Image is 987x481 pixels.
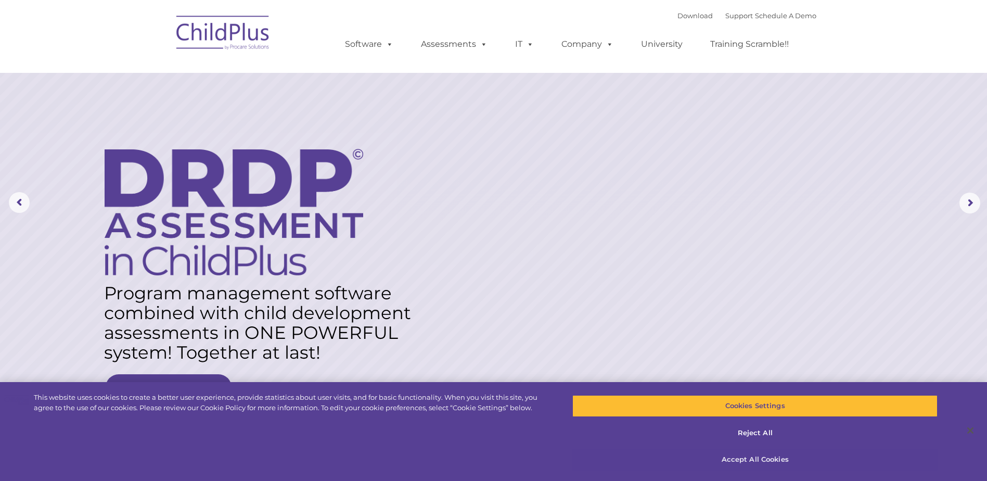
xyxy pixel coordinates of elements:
button: Cookies Settings [572,395,938,417]
a: Download [677,11,713,20]
a: Assessments [411,34,498,55]
a: IT [505,34,544,55]
a: Training Scramble!! [700,34,799,55]
rs-layer: Program management software combined with child development assessments in ONE POWERFUL system! T... [104,283,420,362]
button: Close [959,419,982,442]
a: Software [335,34,404,55]
a: Schedule A Demo [755,11,816,20]
span: Phone number [145,111,189,119]
a: Learn More [106,374,232,408]
button: Reject All [572,422,938,444]
a: Support [725,11,753,20]
a: University [631,34,693,55]
img: DRDP Assessment in ChildPlus [105,149,363,275]
button: Accept All Cookies [572,449,938,471]
font: | [677,11,816,20]
img: ChildPlus by Procare Solutions [171,8,275,60]
div: This website uses cookies to create a better user experience, provide statistics about user visit... [34,393,543,413]
a: Company [551,34,624,55]
span: Last name [145,69,176,77]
